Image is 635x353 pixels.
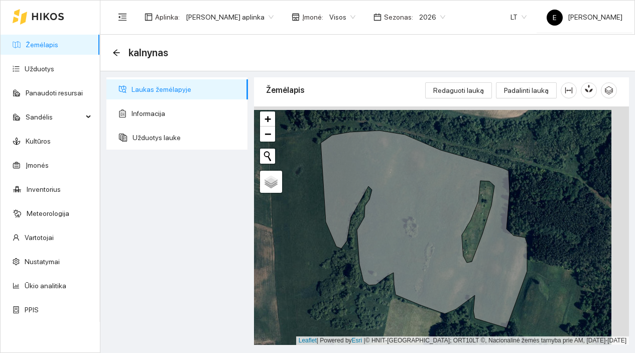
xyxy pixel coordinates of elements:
a: Ūkio analitika [25,282,66,290]
a: Inventorius [27,185,61,193]
span: Visos [329,10,355,25]
a: Esri [352,337,362,344]
span: − [265,128,271,140]
span: arrow-left [112,49,120,57]
button: Padalinti lauką [496,82,557,98]
button: column-width [561,82,577,98]
a: Leaflet [299,337,317,344]
span: kalnynas [129,45,168,61]
button: Redaguoti lauką [425,82,492,98]
button: Initiate a new search [260,149,275,164]
a: Užduotys [25,65,54,73]
a: Meteorologija [27,209,69,217]
span: Padalinti lauką [504,85,549,96]
span: column-width [561,86,576,94]
span: | [364,337,365,344]
a: Layers [260,171,282,193]
span: [PERSON_NAME] [547,13,622,21]
a: Nustatymai [25,258,60,266]
a: Redaguoti lauką [425,86,492,94]
span: menu-fold [118,13,127,22]
span: Redaguoti lauką [433,85,484,96]
a: Zoom in [260,111,275,127]
button: menu-fold [112,7,133,27]
a: Panaudoti resursai [26,89,83,97]
a: PPIS [25,306,39,314]
span: Sandėlis [26,107,83,127]
span: 2026 [419,10,445,25]
div: Žemėlapis [266,76,425,104]
span: LT [511,10,527,25]
span: Aplinka : [155,12,180,23]
a: Padalinti lauką [496,86,557,94]
div: Atgal [112,49,120,57]
span: Įmonė : [302,12,323,23]
span: Sezonas : [384,12,413,23]
div: | Powered by © HNIT-[GEOGRAPHIC_DATA]; ORT10LT ©, Nacionalinė žemės tarnyba prie AM, [DATE]-[DATE] [296,336,629,345]
span: shop [292,13,300,21]
span: calendar [373,13,382,21]
a: Vartotojai [25,233,54,242]
a: Zoom out [260,127,275,142]
span: + [265,112,271,125]
a: Įmonės [26,161,49,169]
span: E [553,10,557,26]
span: Laukas žemėlapyje [132,79,240,99]
a: Kultūros [26,137,51,145]
a: Žemėlapis [26,41,58,49]
span: Edgaro Sudeikio aplinka [186,10,274,25]
span: Informacija [132,103,240,124]
span: layout [145,13,153,21]
span: Užduotys lauke [133,128,240,148]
